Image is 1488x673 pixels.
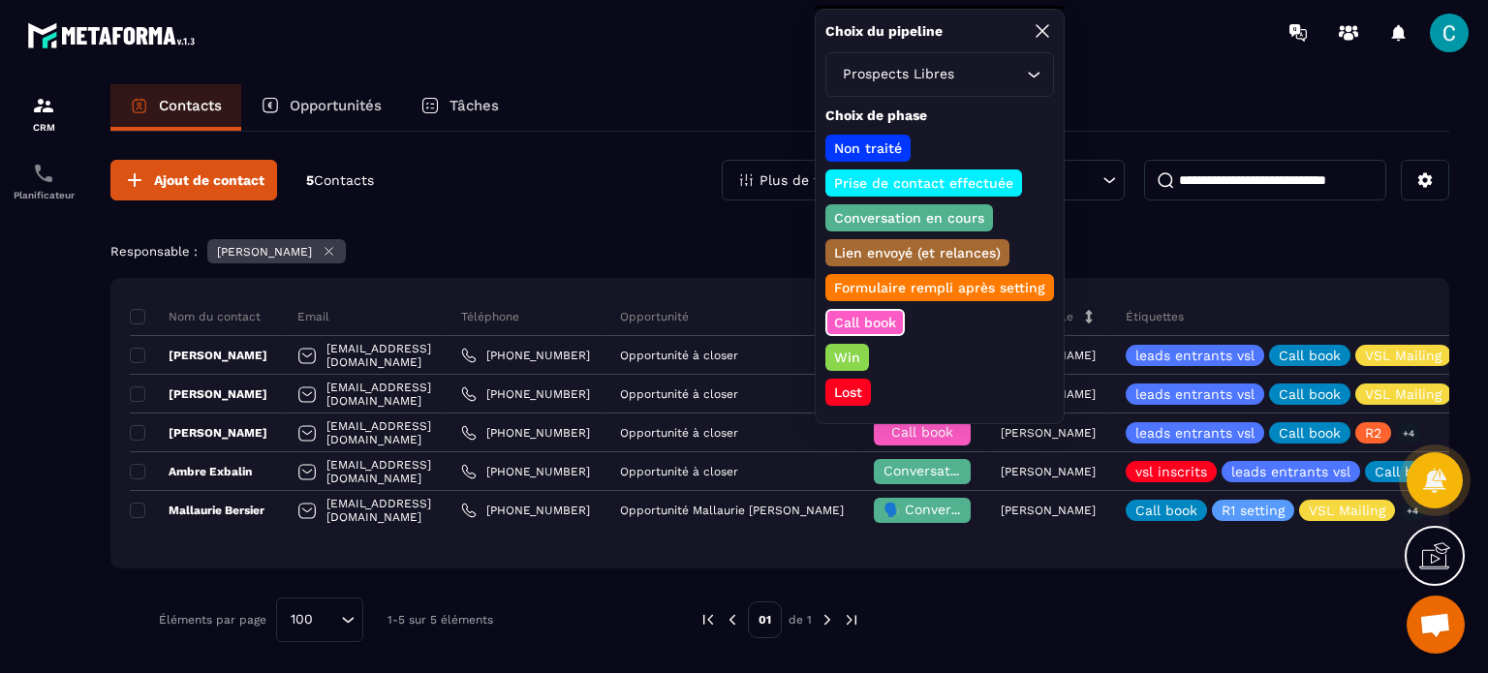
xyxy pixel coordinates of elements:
p: Call book [1135,504,1197,517]
a: [PHONE_NUMBER] [461,386,590,402]
p: Contacts [159,97,222,114]
p: [PERSON_NAME] [1001,426,1096,440]
p: Opportunité à closer [620,349,738,362]
p: Email [297,309,329,324]
div: Ouvrir le chat [1407,596,1465,654]
p: Choix du pipeline [825,22,943,41]
a: Contacts [110,84,241,131]
p: [PERSON_NAME] [1001,504,1096,517]
img: logo [27,17,201,53]
p: 1-5 sur 5 éléments [387,613,493,627]
p: 01 [748,601,782,638]
p: 5 [306,171,374,190]
p: Choix de phase [825,107,1054,125]
p: Call book [1279,426,1341,440]
p: Étiquettes [1126,309,1184,324]
p: VSL Mailing [1365,349,1441,362]
p: Nom du contact [130,309,261,324]
a: [PHONE_NUMBER] [461,464,590,479]
p: Opportunités [290,97,382,114]
p: Opportunité à closer [620,426,738,440]
span: 100 [284,609,320,630]
p: Lost [831,382,865,402]
img: formation [32,94,55,117]
a: [PHONE_NUMBER] [461,503,590,518]
a: Tâches [401,84,518,131]
a: schedulerschedulerPlanificateur [5,147,82,215]
span: Ajout de contact [154,170,264,190]
p: Call book [1375,465,1437,478]
p: Prise de contact effectuée [831,173,1016,193]
p: [PERSON_NAME] [130,425,267,441]
p: Call book [1279,387,1341,401]
input: Search for option [320,609,336,630]
img: prev [724,611,741,628]
a: [PHONE_NUMBER] [461,425,590,441]
p: [PERSON_NAME] [130,386,267,402]
span: Call book [891,424,953,440]
a: [PHONE_NUMBER] [461,348,590,363]
p: de 1 [789,612,812,627]
a: Opportunités [241,84,401,131]
p: VSL Mailing [1309,504,1385,517]
p: Conversation en cours [831,208,987,228]
p: CRM [5,122,82,133]
p: Plus de filtre [759,173,846,187]
a: formationformationCRM [5,79,82,147]
p: [PERSON_NAME] [130,348,267,363]
p: +4 [1400,501,1425,521]
p: [PERSON_NAME] [217,245,312,259]
span: Contacts [314,172,374,188]
p: R1 setting [1222,504,1285,517]
p: +4 [1396,423,1421,444]
p: Éléments par page [159,613,266,627]
p: Mallaurie Bersier [130,503,264,518]
p: Opportunité Mallaurie [PERSON_NAME] [620,504,844,517]
p: [PERSON_NAME] [1001,465,1096,478]
span: Conversation en cours [883,463,1034,478]
div: Search for option [276,597,363,642]
p: leads entrants vsl [1135,349,1255,362]
p: Non traité [831,138,905,158]
p: R2 [1365,426,1381,440]
img: prev [699,611,717,628]
p: Call book [1279,349,1341,362]
p: leads entrants vsl [1135,387,1255,401]
p: vsl inscrits [1135,465,1207,478]
p: Formulaire rempli après setting [831,278,1048,297]
p: Win [831,348,863,367]
button: Ajout de contact [110,160,277,200]
img: next [843,611,860,628]
span: Prospects Libres [838,64,958,85]
img: next [819,611,836,628]
p: VSL Mailing [1365,387,1441,401]
span: 🗣️ Conversation en cours [883,502,1055,517]
p: Lien envoyé (et relances) [831,243,1004,262]
p: Téléphone [461,309,519,324]
p: Responsable : [110,244,198,259]
img: scheduler [32,162,55,185]
p: Ambre Exbalin [130,464,252,479]
div: Search for option [825,52,1054,97]
p: Planificateur [5,190,82,200]
p: Opportunité à closer [620,465,738,478]
p: leads entrants vsl [1135,426,1255,440]
p: Opportunité [620,309,689,324]
p: Opportunité à closer [620,387,738,401]
p: Tâches [449,97,499,114]
p: Call book [831,313,899,332]
input: Search for option [958,64,1022,85]
p: leads entrants vsl [1231,465,1350,478]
